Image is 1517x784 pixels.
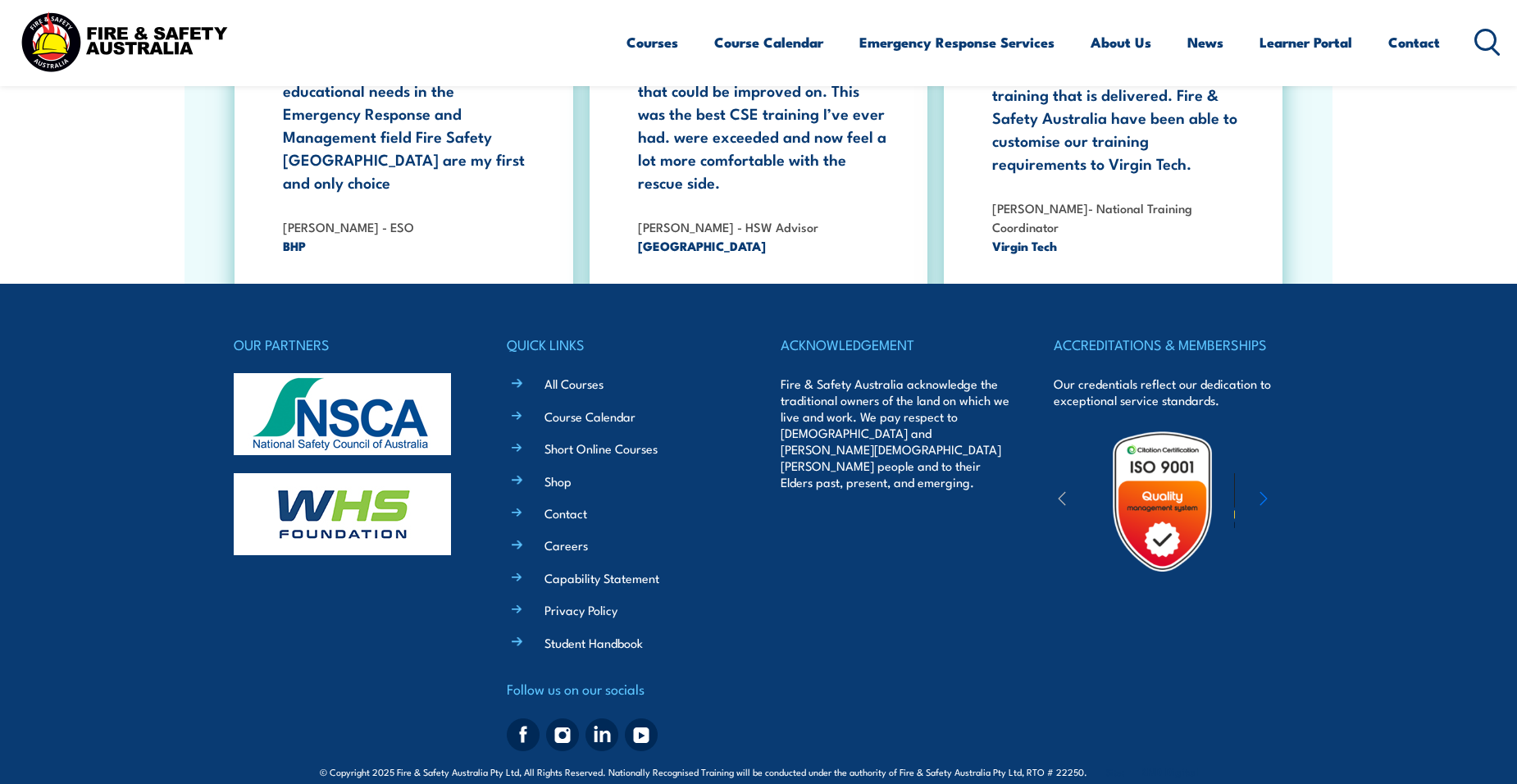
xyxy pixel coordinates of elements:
[234,373,451,455] img: nsca-logo-footer
[544,472,572,490] a: Shop
[1234,473,1377,530] img: ewpa-logo
[544,375,604,392] a: All Courses
[626,21,678,64] a: Courses
[320,763,1198,779] span: © Copyright 2025 Fire & Safety Australia Pty Ltd, All Rights Reserved. Nationally Recognised Trai...
[283,236,532,255] span: BHP
[859,21,1055,64] a: Emergency Response Services
[1388,21,1440,64] a: Contact
[544,440,658,457] a: Short Online Courses
[1187,21,1223,64] a: News
[544,504,587,522] a: Contact
[234,333,463,356] h4: OUR PARTNERS
[1054,376,1283,408] p: Our credentials reflect our dedication to exceptional service standards.
[544,536,588,554] a: Careers
[992,198,1192,235] strong: [PERSON_NAME]- National Training Coordinator
[992,37,1241,175] p: The reason that we keep coming back is the focus on quality of training that is delivered. Fire &...
[781,333,1010,356] h4: ACKNOWLEDGEMENT
[1091,21,1151,64] a: About Us
[234,473,451,555] img: whs-logo-footer
[1260,21,1352,64] a: Learner Portal
[283,217,414,235] strong: [PERSON_NAME] - ESO
[507,677,736,700] h4: Follow us on our socials
[544,634,643,651] a: Student Handbook
[638,236,887,255] span: [GEOGRAPHIC_DATA]
[1054,333,1283,356] h4: ACCREDITATIONS & MEMBERSHIPS
[1106,765,1198,778] span: Site:
[781,376,1010,490] p: Fire & Safety Australia acknowledge the traditional owners of the land on which we live and work....
[283,56,532,194] p: For any of my future training and educational needs in the Emergency Response and Management fiel...
[544,569,659,586] a: Capability Statement
[638,217,818,235] strong: [PERSON_NAME] - HSW Advisor
[507,333,736,356] h4: QUICK LINKS
[1091,430,1234,573] img: Untitled design (19)
[544,408,635,425] a: Course Calendar
[992,236,1241,255] span: Virgin Tech
[1141,763,1198,779] a: KND Digital
[544,601,617,618] a: Privacy Policy
[714,21,823,64] a: Course Calendar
